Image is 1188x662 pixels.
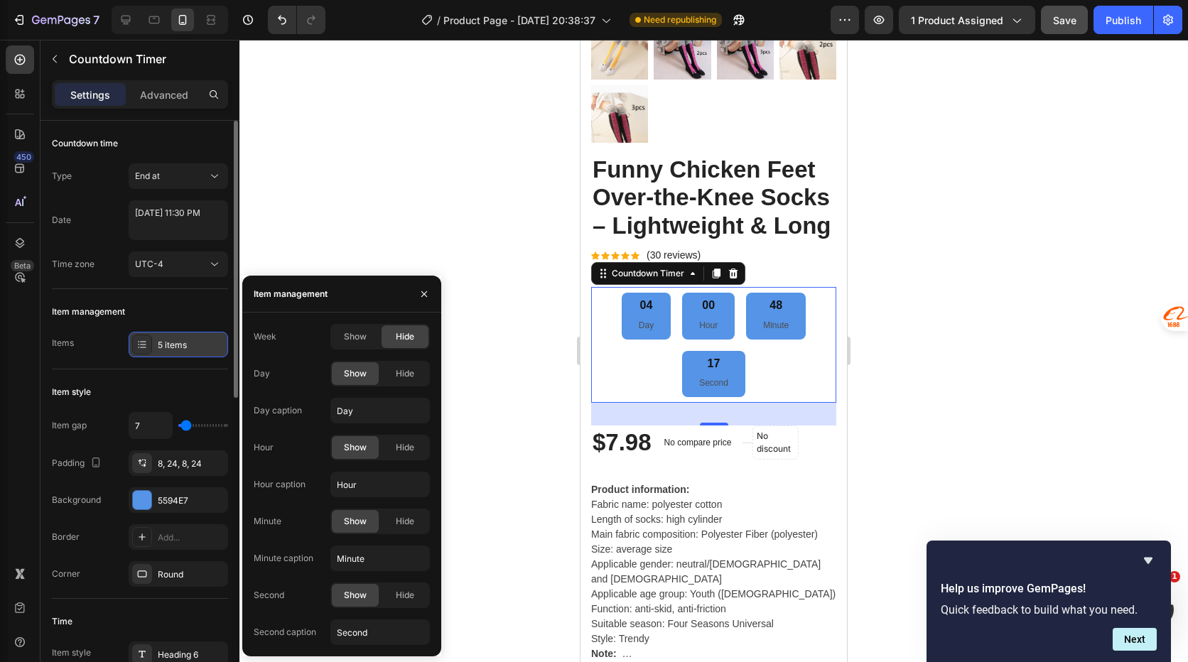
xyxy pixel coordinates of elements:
[52,386,91,398] div: Item style
[52,258,94,271] div: Time zone
[158,457,225,470] div: 8, 24, 8, 24
[58,259,73,273] div: 04
[1053,14,1076,26] span: Save
[52,568,80,580] div: Corner
[1113,628,1157,651] button: Next question
[52,337,74,349] div: Items
[52,494,101,506] div: Background
[1140,552,1157,569] button: Hide survey
[11,444,255,604] p: Fabric name: polyester cotton Length of socks: high cylinder Main fabric composition: Polyester F...
[70,87,110,102] p: Settings
[344,589,367,602] span: Show
[135,170,160,181] span: End at
[58,278,73,294] p: Day
[644,13,716,26] span: Need republishing
[437,13,441,28] span: /
[158,568,225,581] div: Round
[899,6,1035,34] button: 1 product assigned
[344,367,367,380] span: Show
[941,552,1157,651] div: Help us improve GemPages!
[119,317,148,332] div: 17
[396,367,414,380] span: Hide
[344,330,367,343] span: Show
[52,419,87,432] div: Item gap
[443,13,595,28] span: Product Page - [DATE] 20:38:37
[254,404,302,417] div: Day caption
[84,398,151,407] p: No compare price
[1041,6,1088,34] button: Save
[135,259,163,269] span: UTC-4
[69,50,222,67] p: Countdown Timer
[158,649,225,661] div: Heading 6
[6,6,106,34] button: 7
[254,288,328,300] div: Item management
[941,580,1157,597] h2: Help us improve GemPages!
[129,413,172,438] input: Auto
[344,441,367,454] span: Show
[911,13,1003,28] span: 1 product assigned
[28,227,107,240] div: Countdown Timer
[268,6,325,34] div: Undo/Redo
[52,615,72,628] div: Time
[129,163,228,189] button: End at
[254,552,313,565] div: Minute caption
[1093,6,1153,34] button: Publish
[254,441,274,454] div: Hour
[129,251,228,277] button: UTC-4
[119,278,137,294] p: Hour
[66,208,120,223] p: (30 reviews)
[93,11,99,28] p: 7
[396,441,414,454] span: Hide
[52,305,125,318] div: Item management
[183,278,208,294] p: Minute
[183,259,208,273] div: 48
[158,494,225,507] div: 5594E7
[396,515,414,528] span: Hide
[11,444,109,455] b: Product information:
[119,336,148,352] p: Second
[119,259,137,273] div: 00
[254,626,316,639] div: Second caption
[11,260,34,271] div: Beta
[52,531,80,543] div: Border
[580,40,847,662] iframe: Design area
[52,646,91,659] div: Item style
[158,531,225,544] div: Add...
[396,330,414,343] span: Hide
[254,589,284,602] div: Second
[1106,13,1141,28] div: Publish
[52,170,72,183] div: Type
[254,330,276,343] div: Week
[941,603,1157,617] p: Quick feedback to build what you need.
[52,214,71,227] div: Date
[52,137,118,150] div: Countdown time
[52,454,104,473] div: Padding
[396,589,414,602] span: Hide
[254,515,281,528] div: Minute
[344,515,367,528] span: Show
[1169,571,1180,582] span: 1
[11,114,256,202] h2: Funny Chicken Feet Over-the-Knee Socks – Lightweight & Long
[140,87,188,102] p: Advanced
[254,478,306,491] div: Hour caption
[254,367,270,380] div: Day
[11,608,36,619] b: Note:
[176,390,214,416] p: No discount
[11,386,72,420] div: $7.98
[13,151,34,163] div: 450
[158,339,225,352] div: 5 items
